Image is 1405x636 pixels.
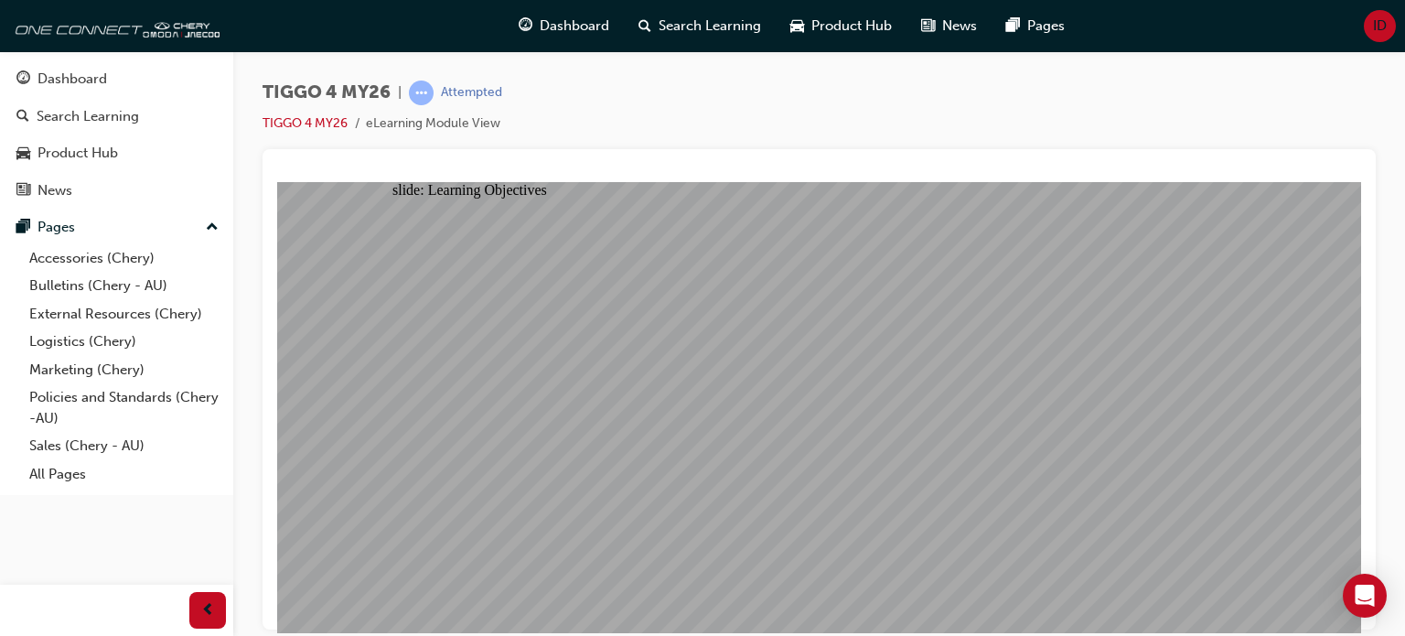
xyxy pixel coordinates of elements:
[16,146,30,162] span: car-icon
[540,16,609,37] span: Dashboard
[22,272,226,300] a: Bulletins (Chery - AU)
[201,599,215,622] span: prev-icon
[22,383,226,432] a: Policies and Standards (Chery -AU)
[38,217,75,238] div: Pages
[366,113,500,135] li: eLearning Module View
[7,100,226,134] a: Search Learning
[7,62,226,96] a: Dashboard
[659,16,761,37] span: Search Learning
[37,106,139,127] div: Search Learning
[22,356,226,384] a: Marketing (Chery)
[921,15,935,38] span: news-icon
[9,7,220,44] img: oneconnect
[22,460,226,489] a: All Pages
[992,7,1079,45] a: pages-iconPages
[22,328,226,356] a: Logistics (Chery)
[1006,15,1020,38] span: pages-icon
[624,7,776,45] a: search-iconSearch Learning
[7,210,226,244] button: Pages
[22,244,226,273] a: Accessories (Chery)
[16,220,30,236] span: pages-icon
[22,432,226,460] a: Sales (Chery - AU)
[38,69,107,90] div: Dashboard
[16,183,30,199] span: news-icon
[1364,10,1396,42] button: ID
[1373,16,1387,37] span: ID
[16,71,30,88] span: guage-icon
[7,136,226,170] a: Product Hub
[790,15,804,38] span: car-icon
[942,16,977,37] span: News
[398,82,402,103] span: |
[263,82,391,103] span: TIGGO 4 MY26
[22,300,226,329] a: External Resources (Chery)
[16,109,29,125] span: search-icon
[906,7,992,45] a: news-iconNews
[441,84,502,102] div: Attempted
[38,143,118,164] div: Product Hub
[7,59,226,210] button: DashboardSearch LearningProduct HubNews
[38,180,72,201] div: News
[519,15,532,38] span: guage-icon
[1027,16,1065,37] span: Pages
[263,115,348,131] a: TIGGO 4 MY26
[1343,574,1387,618] div: Open Intercom Messenger
[504,7,624,45] a: guage-iconDashboard
[206,216,219,240] span: up-icon
[776,7,906,45] a: car-iconProduct Hub
[409,81,434,105] span: learningRecordVerb_ATTEMPT-icon
[638,15,651,38] span: search-icon
[811,16,892,37] span: Product Hub
[7,174,226,208] a: News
